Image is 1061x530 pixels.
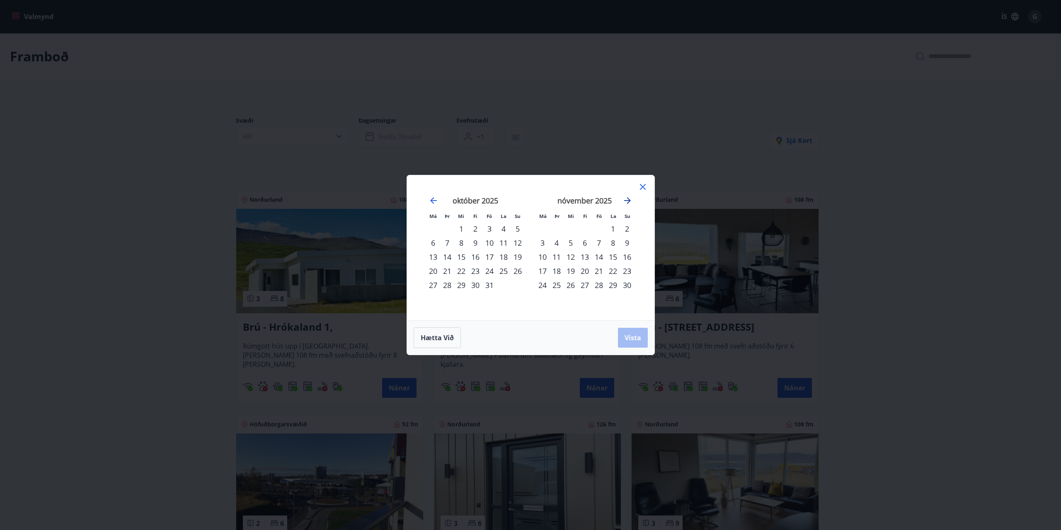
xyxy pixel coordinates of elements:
div: 21 [440,264,454,278]
td: Choose sunnudagur, 19. október 2025 as your check-in date. It’s available. [511,250,525,264]
td: Choose laugardagur, 4. október 2025 as your check-in date. It’s available. [497,222,511,236]
td: Choose fimmtudagur, 30. október 2025 as your check-in date. It’s available. [468,278,482,292]
span: Hætta við [421,333,454,342]
td: Choose sunnudagur, 16. nóvember 2025 as your check-in date. It’s available. [620,250,634,264]
td: Choose þriðjudagur, 7. október 2025 as your check-in date. It’s available. [440,236,454,250]
td: Choose fimmtudagur, 20. nóvember 2025 as your check-in date. It’s available. [578,264,592,278]
div: 30 [468,278,482,292]
td: Choose föstudagur, 28. nóvember 2025 as your check-in date. It’s available. [592,278,606,292]
small: Su [625,213,630,219]
td: Choose laugardagur, 1. nóvember 2025 as your check-in date. It’s available. [606,222,620,236]
div: 23 [468,264,482,278]
td: Choose sunnudagur, 9. nóvember 2025 as your check-in date. It’s available. [620,236,634,250]
small: Má [429,213,437,219]
td: Choose þriðjudagur, 18. nóvember 2025 as your check-in date. It’s available. [550,264,564,278]
div: 10 [535,250,550,264]
td: Choose föstudagur, 24. október 2025 as your check-in date. It’s available. [482,264,497,278]
td: Choose föstudagur, 21. nóvember 2025 as your check-in date. It’s available. [592,264,606,278]
div: 14 [592,250,606,264]
td: Choose laugardagur, 11. október 2025 as your check-in date. It’s available. [497,236,511,250]
td: Choose föstudagur, 10. október 2025 as your check-in date. It’s available. [482,236,497,250]
td: Choose þriðjudagur, 28. október 2025 as your check-in date. It’s available. [440,278,454,292]
small: Fi [583,213,587,219]
div: 3 [482,222,497,236]
td: Choose mánudagur, 17. nóvember 2025 as your check-in date. It’s available. [535,264,550,278]
td: Choose sunnudagur, 23. nóvember 2025 as your check-in date. It’s available. [620,264,634,278]
div: 25 [497,264,511,278]
td: Choose miðvikudagur, 29. október 2025 as your check-in date. It’s available. [454,278,468,292]
td: Choose mánudagur, 27. október 2025 as your check-in date. It’s available. [426,278,440,292]
small: Má [539,213,547,219]
small: Mi [568,213,574,219]
div: 31 [482,278,497,292]
td: Choose þriðjudagur, 21. október 2025 as your check-in date. It’s available. [440,264,454,278]
td: Choose mánudagur, 13. október 2025 as your check-in date. It’s available. [426,250,440,264]
td: Choose föstudagur, 3. október 2025 as your check-in date. It’s available. [482,222,497,236]
div: 27 [426,278,440,292]
td: Choose laugardagur, 8. nóvember 2025 as your check-in date. It’s available. [606,236,620,250]
strong: október 2025 [453,196,498,206]
div: 6 [578,236,592,250]
div: 16 [620,250,634,264]
div: 21 [592,264,606,278]
div: 1 [454,222,468,236]
div: 9 [468,236,482,250]
div: 28 [440,278,454,292]
small: Mi [458,213,464,219]
div: 5 [511,222,525,236]
div: 15 [606,250,620,264]
td: Choose laugardagur, 18. október 2025 as your check-in date. It’s available. [497,250,511,264]
div: 13 [426,250,440,264]
div: 23 [620,264,634,278]
div: 4 [497,222,511,236]
td: Choose miðvikudagur, 22. október 2025 as your check-in date. It’s available. [454,264,468,278]
div: 15 [454,250,468,264]
div: 19 [564,264,578,278]
div: 12 [511,236,525,250]
div: 25 [550,278,564,292]
td: Choose mánudagur, 24. nóvember 2025 as your check-in date. It’s available. [535,278,550,292]
td: Choose sunnudagur, 12. október 2025 as your check-in date. It’s available. [511,236,525,250]
td: Choose laugardagur, 29. nóvember 2025 as your check-in date. It’s available. [606,278,620,292]
small: La [501,213,506,219]
div: 3 [535,236,550,250]
div: 28 [592,278,606,292]
div: 26 [564,278,578,292]
td: Choose föstudagur, 14. nóvember 2025 as your check-in date. It’s available. [592,250,606,264]
td: Choose mánudagur, 6. október 2025 as your check-in date. It’s available. [426,236,440,250]
div: 16 [468,250,482,264]
small: Fö [596,213,602,219]
div: 11 [550,250,564,264]
div: 7 [592,236,606,250]
td: Choose fimmtudagur, 2. október 2025 as your check-in date. It’s available. [468,222,482,236]
small: La [610,213,616,219]
div: 14 [440,250,454,264]
td: Choose fimmtudagur, 23. október 2025 as your check-in date. It’s available. [468,264,482,278]
div: 22 [606,264,620,278]
div: 29 [606,278,620,292]
div: 2 [468,222,482,236]
div: 18 [550,264,564,278]
button: Hætta við [414,327,461,348]
small: Fö [487,213,492,219]
td: Choose mánudagur, 20. október 2025 as your check-in date. It’s available. [426,264,440,278]
div: 5 [564,236,578,250]
td: Choose föstudagur, 7. nóvember 2025 as your check-in date. It’s available. [592,236,606,250]
td: Choose föstudagur, 17. október 2025 as your check-in date. It’s available. [482,250,497,264]
td: Choose fimmtudagur, 9. október 2025 as your check-in date. It’s available. [468,236,482,250]
td: Choose fimmtudagur, 6. nóvember 2025 as your check-in date. It’s available. [578,236,592,250]
td: Choose fimmtudagur, 16. október 2025 as your check-in date. It’s available. [468,250,482,264]
small: Fi [473,213,477,219]
td: Choose miðvikudagur, 5. nóvember 2025 as your check-in date. It’s available. [564,236,578,250]
td: Choose þriðjudagur, 25. nóvember 2025 as your check-in date. It’s available. [550,278,564,292]
div: 7 [440,236,454,250]
div: 12 [564,250,578,264]
td: Choose sunnudagur, 5. október 2025 as your check-in date. It’s available. [511,222,525,236]
td: Choose miðvikudagur, 8. október 2025 as your check-in date. It’s available. [454,236,468,250]
div: 20 [578,264,592,278]
div: 20 [426,264,440,278]
td: Choose laugardagur, 15. nóvember 2025 as your check-in date. It’s available. [606,250,620,264]
div: 9 [620,236,634,250]
div: 29 [454,278,468,292]
div: 10 [482,236,497,250]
